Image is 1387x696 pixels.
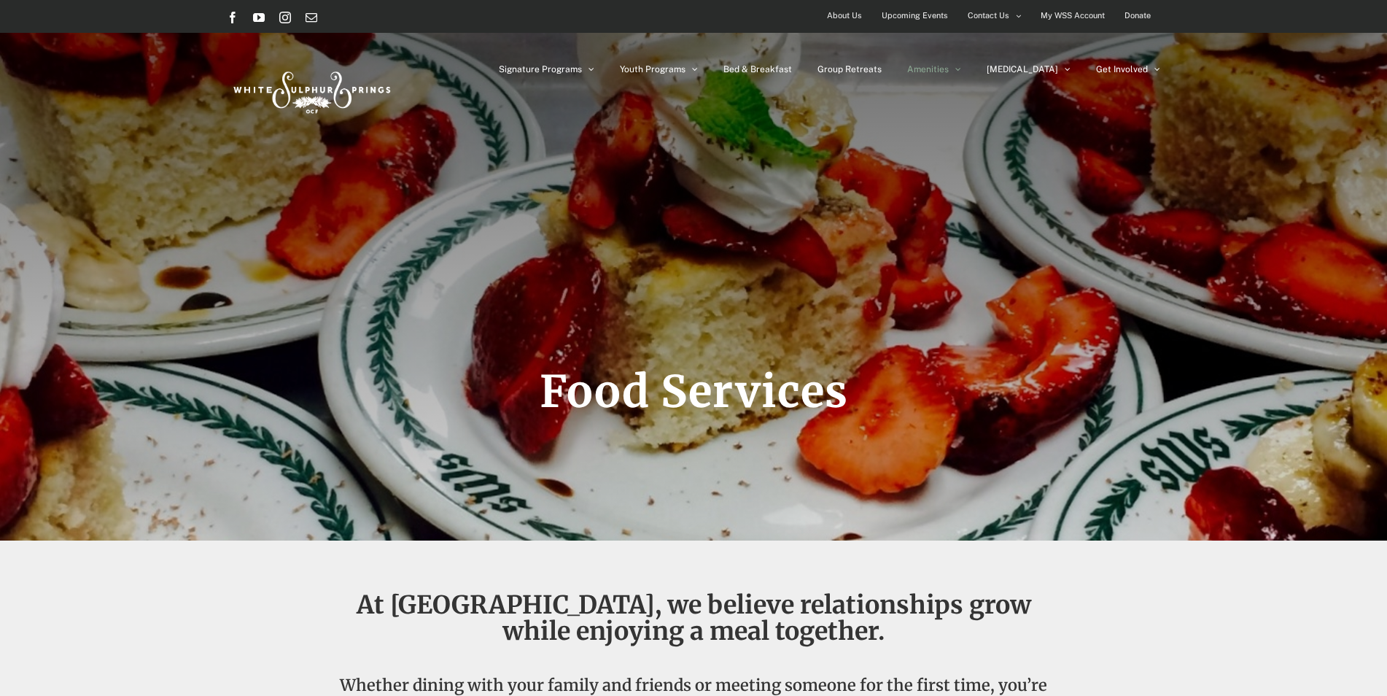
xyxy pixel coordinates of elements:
a: Amenities [907,33,961,106]
span: Amenities [907,65,949,74]
a: [MEDICAL_DATA] [987,33,1071,106]
span: Food Services [540,364,848,419]
a: Get Involved [1096,33,1160,106]
a: Bed & Breakfast [723,33,792,106]
nav: Main Menu [499,33,1160,106]
a: Signature Programs [499,33,594,106]
span: My WSS Account [1041,5,1105,26]
a: YouTube [253,12,265,23]
span: About Us [827,5,862,26]
span: Upcoming Events [882,5,948,26]
a: Email [306,12,317,23]
a: Youth Programs [620,33,698,106]
img: White Sulphur Springs Logo [227,55,395,124]
span: Bed & Breakfast [723,65,792,74]
span: Signature Programs [499,65,582,74]
h2: At [GEOGRAPHIC_DATA], we believe relationships grow while enjoying a meal together. [324,592,1063,644]
a: Group Retreats [817,33,882,106]
span: Donate [1124,5,1151,26]
span: Contact Us [968,5,1009,26]
span: [MEDICAL_DATA] [987,65,1058,74]
span: Group Retreats [817,65,882,74]
a: Instagram [279,12,291,23]
span: Get Involved [1096,65,1148,74]
span: Youth Programs [620,65,685,74]
a: Facebook [227,12,238,23]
